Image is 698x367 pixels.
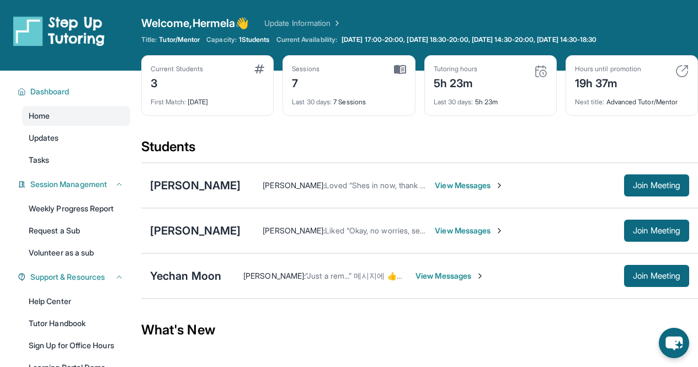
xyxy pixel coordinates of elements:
a: [DATE] 17:00-20:00, [DATE] 18:30-20:00, [DATE] 14:30-20:00, [DATE] 14:30-18:30 [339,35,599,44]
span: [PERSON_NAME] : [263,226,325,235]
button: Dashboard [26,86,124,97]
span: “Just a rem...” 메시지에 👍을(를) 추가함 [305,271,442,280]
span: Support & Resources [30,272,105,283]
span: Last 30 days : [434,98,473,106]
span: View Messages [435,180,504,191]
span: Session Management [30,179,107,190]
span: 1 Students [239,35,270,44]
div: Students [141,138,698,162]
div: Yechan Moon [150,268,221,284]
img: card [394,65,406,75]
div: [DATE] [151,91,264,107]
button: Join Meeting [624,220,689,242]
span: Updates [29,132,59,143]
a: Weekly Progress Report [22,199,130,219]
span: Next title : [575,98,605,106]
span: Welcome, Hermela 👋 [141,15,249,31]
button: Support & Resources [26,272,124,283]
span: View Messages [415,270,484,281]
span: Tutor/Mentor [159,35,200,44]
img: Chevron Right [331,18,342,29]
span: Join Meeting [633,227,680,234]
span: Title: [141,35,157,44]
span: Current Availability: [276,35,337,44]
span: Liked “Okay, no worries, see you guys at 7” [325,226,476,235]
span: Capacity: [206,35,237,44]
div: Hours until promotion [575,65,641,73]
div: Sessions [292,65,319,73]
div: 3 [151,73,203,91]
img: Chevron-Right [495,226,504,235]
a: Update Information [264,18,342,29]
div: Current Students [151,65,203,73]
button: chat-button [659,328,689,358]
button: Join Meeting [624,265,689,287]
div: 7 Sessions [292,91,406,107]
span: Home [29,110,50,121]
span: Join Meeting [633,273,680,279]
img: card [675,65,689,78]
div: Advanced Tutor/Mentor [575,91,689,107]
span: [DATE] 17:00-20:00, [DATE] 18:30-20:00, [DATE] 14:30-20:00, [DATE] 14:30-18:30 [342,35,596,44]
img: Chevron-Right [495,181,504,190]
img: Chevron-Right [476,272,484,280]
div: 5h 23m [434,73,478,91]
a: Tutor Handbook [22,313,130,333]
span: Tasks [29,155,49,166]
span: Loved “Shes in now, thank you!” [325,180,437,190]
span: Last 30 days : [292,98,332,106]
a: Sign Up for Office Hours [22,336,130,355]
span: [PERSON_NAME] : [243,271,305,280]
div: [PERSON_NAME] [150,223,241,238]
div: 19h 37m [575,73,641,91]
span: First Match : [151,98,186,106]
div: [PERSON_NAME] [150,178,241,193]
button: Join Meeting [624,174,689,196]
img: card [254,65,264,73]
div: What's New [141,306,698,354]
img: logo [13,15,105,46]
button: Session Management [26,179,124,190]
span: Dashboard [30,86,70,97]
a: Home [22,106,130,126]
span: View Messages [435,225,504,236]
span: Join Meeting [633,182,680,189]
a: Updates [22,128,130,148]
a: Tasks [22,150,130,170]
a: Request a Sub [22,221,130,241]
img: card [534,65,547,78]
div: 7 [292,73,319,91]
span: [PERSON_NAME] : [263,180,325,190]
a: Volunteer as a sub [22,243,130,263]
a: Help Center [22,291,130,311]
div: 5h 23m [434,91,547,107]
div: Tutoring hours [434,65,478,73]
